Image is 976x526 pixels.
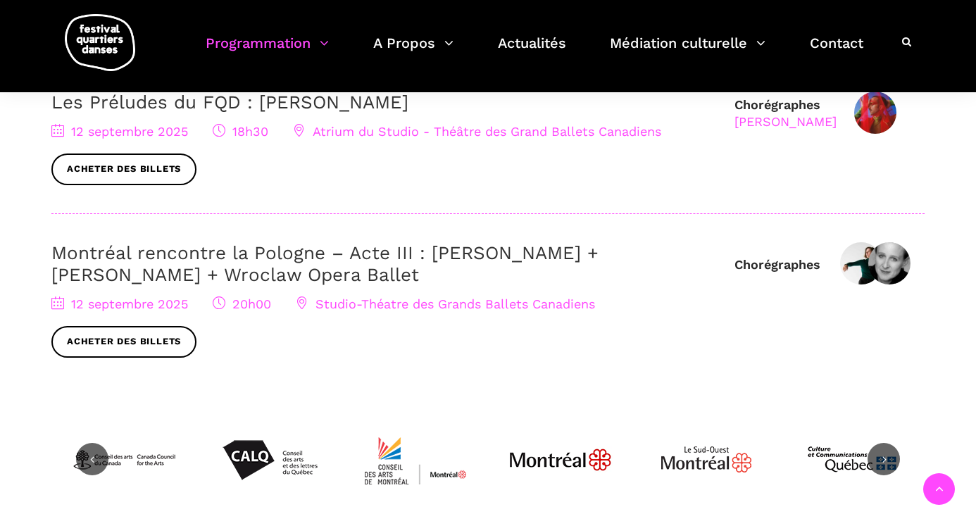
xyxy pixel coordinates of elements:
[508,407,613,513] img: JPGnr_b
[498,31,566,73] a: Actualités
[734,256,820,273] div: Chorégraphes
[206,31,329,73] a: Programmation
[296,296,595,311] span: Studio-Théatre des Grands Ballets Canadiens
[840,242,882,284] img: Hélène Simoneau
[610,31,765,73] a: Médiation culturelle
[71,407,177,513] img: CAC_BW_black_f
[51,326,196,358] a: Acheter des billets
[653,407,759,513] img: Logo_Mtl_Le_Sud-Ouest.svg_
[868,242,911,284] img: Jane Mappin
[810,31,863,73] a: Contact
[734,113,837,130] div: [PERSON_NAME]
[213,124,268,139] span: 18h30
[51,296,188,311] span: 12 septembre 2025
[65,14,135,71] img: logo-fqd-med
[51,92,408,113] a: Les Préludes du FQD : [PERSON_NAME]
[854,92,896,134] img: Nicholas Bellefleur
[373,31,453,73] a: A Propos
[799,407,905,513] img: mccq-3-3
[51,242,599,285] a: Montréal rencontre la Pologne – Acte III : [PERSON_NAME] + [PERSON_NAME] + Wroclaw Opera Ballet
[217,407,323,513] img: Calq_noir
[51,154,196,185] a: Acheter des billets
[293,124,661,139] span: Atrium du Studio - Théâtre des Grand Ballets Canadiens
[363,407,468,513] img: CMYK_Logo_CAMMontreal
[734,96,837,130] div: Chorégraphes
[213,296,271,311] span: 20h00
[51,124,188,139] span: 12 septembre 2025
